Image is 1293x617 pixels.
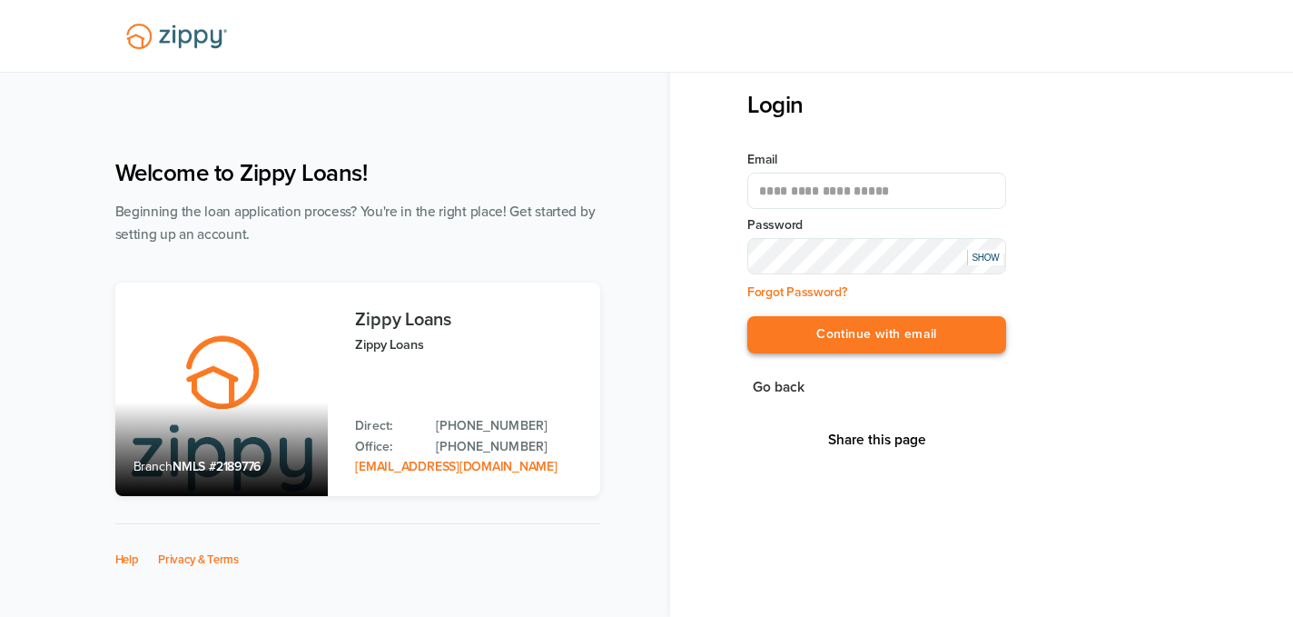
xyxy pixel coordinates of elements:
span: Beginning the loan application process? You're in the right place! Get started by setting up an a... [115,204,596,243]
a: Help [115,552,139,567]
a: Office Phone: 512-975-2947 [436,437,581,457]
button: Continue with email [747,316,1006,353]
p: Office: [355,437,418,457]
span: NMLS #2189776 [173,459,261,474]
img: Lender Logo [115,15,238,57]
button: Go back [747,375,810,400]
input: Email Address [747,173,1006,209]
p: Direct: [355,416,418,436]
h1: Welcome to Zippy Loans! [115,159,600,187]
h3: Login [747,91,1006,119]
div: SHOW [967,250,1003,265]
label: Password [747,216,1006,234]
p: Zippy Loans [355,334,581,355]
h3: Zippy Loans [355,310,581,330]
input: Input Password [747,238,1006,274]
label: Email [747,151,1006,169]
a: Email Address: zippyguide@zippymh.com [355,459,557,474]
a: Privacy & Terms [158,552,239,567]
span: Branch [133,459,173,474]
button: Share This Page [823,431,932,449]
a: Forgot Password? [747,284,847,300]
a: Direct Phone: 512-975-2947 [436,416,581,436]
